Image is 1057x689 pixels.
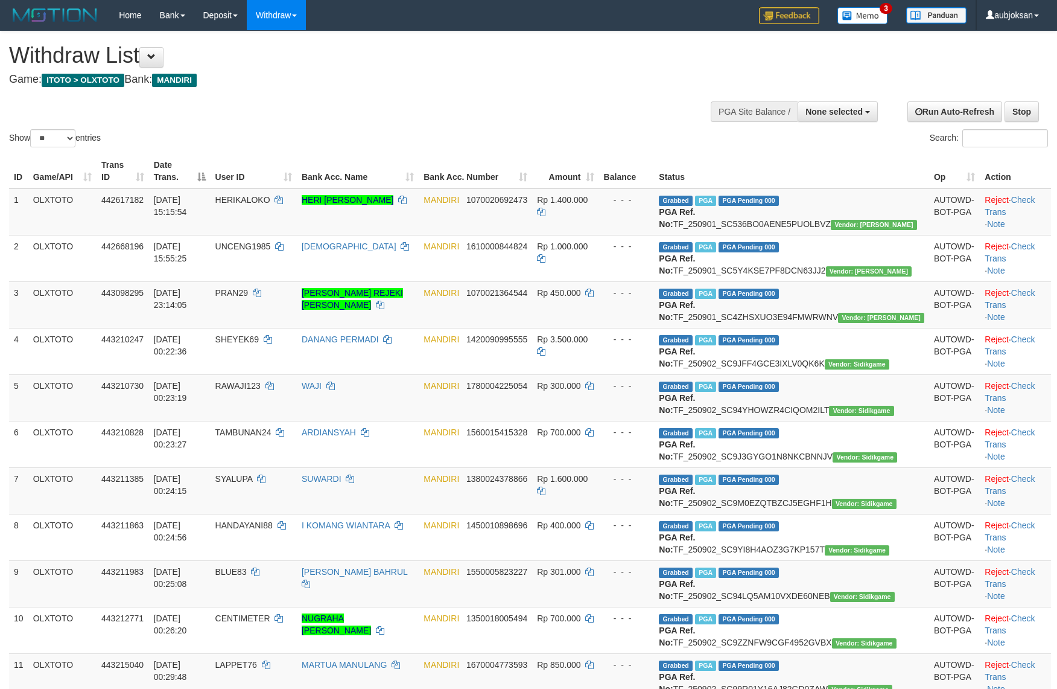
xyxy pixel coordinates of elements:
input: Search: [962,129,1048,147]
td: AUTOWD-BOT-PGA [929,607,980,653]
h4: Game: Bank: [9,74,693,86]
th: Bank Acc. Number: activate to sort column ascending [419,154,532,188]
span: LAPPET76 [215,660,257,670]
span: HANDAYANI88 [215,521,273,530]
span: PGA Pending [719,614,779,624]
b: PGA Ref. No: [659,347,695,368]
td: OLXTOTO [28,188,97,236]
td: OLXTOTO [28,374,97,421]
a: Reject [985,335,1009,344]
span: MANDIRI [424,614,459,623]
span: MANDIRI [424,428,459,437]
div: - - - [604,519,650,531]
span: Marked by aubmrizky [695,382,716,392]
td: AUTOWD-BOT-PGA [929,188,980,236]
span: PGA Pending [719,382,779,392]
a: Reject [985,660,1009,670]
span: Rp 1.000.000 [537,242,588,251]
a: Reject [985,428,1009,437]
span: [DATE] 15:15:54 [154,195,187,217]
td: · · [980,328,1051,374]
div: - - - [604,612,650,624]
span: 443211863 [101,521,144,530]
td: OLXTOTO [28,421,97,467]
span: RAWAJI123 [215,381,261,391]
a: Check Trans [985,195,1035,217]
span: Marked by aubmrizky [695,614,716,624]
span: [DATE] 00:22:36 [154,335,187,356]
th: Bank Acc. Name: activate to sort column ascending [297,154,419,188]
td: · · [980,514,1051,560]
td: 3 [9,281,28,328]
span: Vendor URL: https://secure5.1velocity.biz [826,266,912,277]
span: MANDIRI [424,567,459,577]
td: 5 [9,374,28,421]
td: TF_250902_SC9J3GYGO1N8NKCBNNJV [654,421,929,467]
span: Marked by aubmrizky [695,475,716,485]
a: Reject [985,567,1009,577]
a: Note [987,219,1005,229]
span: Copy 1380024378866 to clipboard [466,474,527,484]
td: 2 [9,235,28,281]
div: - - - [604,194,650,206]
span: [DATE] 00:24:15 [154,474,187,496]
a: Check Trans [985,614,1035,635]
b: PGA Ref. No: [659,254,695,275]
span: Rp 1.600.000 [537,474,588,484]
td: TF_250901_SC5Y4KSE7PF8DCN63JJ2 [654,235,929,281]
span: Marked by aubmrizky [695,661,716,671]
a: Note [987,545,1005,554]
a: Check Trans [985,428,1035,449]
td: OLXTOTO [28,235,97,281]
span: Rp 700.000 [537,428,580,437]
td: AUTOWD-BOT-PGA [929,281,980,328]
a: Reject [985,474,1009,484]
span: Vendor URL: https://secure9.1velocity.biz [833,452,897,463]
th: Game/API: activate to sort column ascending [28,154,97,188]
b: PGA Ref. No: [659,626,695,647]
a: Check Trans [985,288,1035,310]
span: Copy 1610000844824 to clipboard [466,242,527,251]
b: PGA Ref. No: [659,486,695,508]
span: PRAN29 [215,288,248,298]
a: Run Auto-Refresh [907,101,1002,122]
th: Op: activate to sort column ascending [929,154,980,188]
th: Amount: activate to sort column ascending [532,154,598,188]
td: OLXTOTO [28,281,97,328]
td: AUTOWD-BOT-PGA [929,421,980,467]
a: Reject [985,381,1009,391]
span: Rp 3.500.000 [537,335,588,344]
td: OLXTOTO [28,514,97,560]
span: Grabbed [659,382,693,392]
b: PGA Ref. No: [659,533,695,554]
span: 443211983 [101,567,144,577]
span: MANDIRI [424,242,459,251]
th: User ID: activate to sort column ascending [211,154,297,188]
td: AUTOWD-BOT-PGA [929,467,980,514]
a: [PERSON_NAME] REJEKI [PERSON_NAME] [302,288,403,310]
span: UNCENG1985 [215,242,271,251]
td: AUTOWD-BOT-PGA [929,374,980,421]
span: Marked by aubmrizky [695,428,716,438]
td: 7 [9,467,28,514]
span: Marked by aubmrizky [695,521,716,531]
a: Note [987,498,1005,508]
span: Grabbed [659,335,693,345]
a: DANANG PERMADI [302,335,379,344]
b: PGA Ref. No: [659,393,695,415]
span: Vendor URL: https://secure9.1velocity.biz [832,499,897,509]
th: ID [9,154,28,188]
span: Copy 1350018005494 to clipboard [466,614,527,623]
td: · · [980,560,1051,607]
td: TF_250902_SC9ZZNFW9CGF4952GVBX [654,607,929,653]
span: CENTIMETER [215,614,270,623]
button: None selected [798,101,878,122]
td: TF_250902_SC94LQ5AM10VXDE60NEB [654,560,929,607]
span: Grabbed [659,475,693,485]
span: MANDIRI [424,474,459,484]
th: Trans ID: activate to sort column ascending [97,154,149,188]
span: Rp 700.000 [537,614,580,623]
span: 443210730 [101,381,144,391]
a: Note [987,591,1005,601]
a: I KOMANG WIANTARA [302,521,390,530]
